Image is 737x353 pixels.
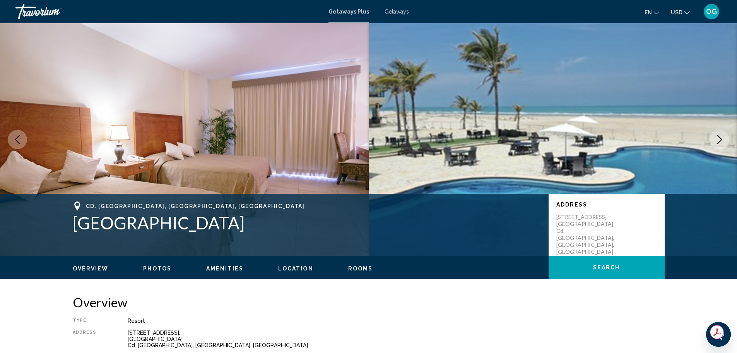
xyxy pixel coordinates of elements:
[8,130,27,149] button: Previous image
[710,130,729,149] button: Next image
[15,4,321,19] a: Travorium
[593,265,620,271] span: Search
[86,203,305,209] span: Cd. [GEOGRAPHIC_DATA], [GEOGRAPHIC_DATA], [GEOGRAPHIC_DATA]
[706,8,717,15] span: OG
[73,265,109,272] button: Overview
[278,265,313,272] button: Location
[645,9,652,15] span: en
[128,330,665,348] div: [STREET_ADDRESS], [GEOGRAPHIC_DATA] Cd. [GEOGRAPHIC_DATA], [GEOGRAPHIC_DATA], [GEOGRAPHIC_DATA]
[73,265,109,272] span: Overview
[671,9,682,15] span: USD
[706,322,731,347] iframe: Button to launch messaging window
[73,330,108,348] div: Address
[556,201,657,208] p: Address
[385,9,409,15] a: Getaways
[73,318,108,324] div: Type
[206,265,243,272] button: Amenities
[549,256,665,279] button: Search
[645,7,659,18] button: Change language
[671,7,690,18] button: Change currency
[328,9,369,15] a: Getaways Plus
[348,265,373,272] button: Rooms
[143,265,171,272] span: Photos
[143,265,171,272] button: Photos
[348,265,373,272] span: Rooms
[556,214,618,255] p: [STREET_ADDRESS], [GEOGRAPHIC_DATA] Cd. [GEOGRAPHIC_DATA], [GEOGRAPHIC_DATA], [GEOGRAPHIC_DATA]
[278,265,313,272] span: Location
[73,213,541,233] h1: [GEOGRAPHIC_DATA]
[701,3,722,20] button: User Menu
[206,265,243,272] span: Amenities
[73,294,665,310] h2: Overview
[128,318,665,324] div: Resort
